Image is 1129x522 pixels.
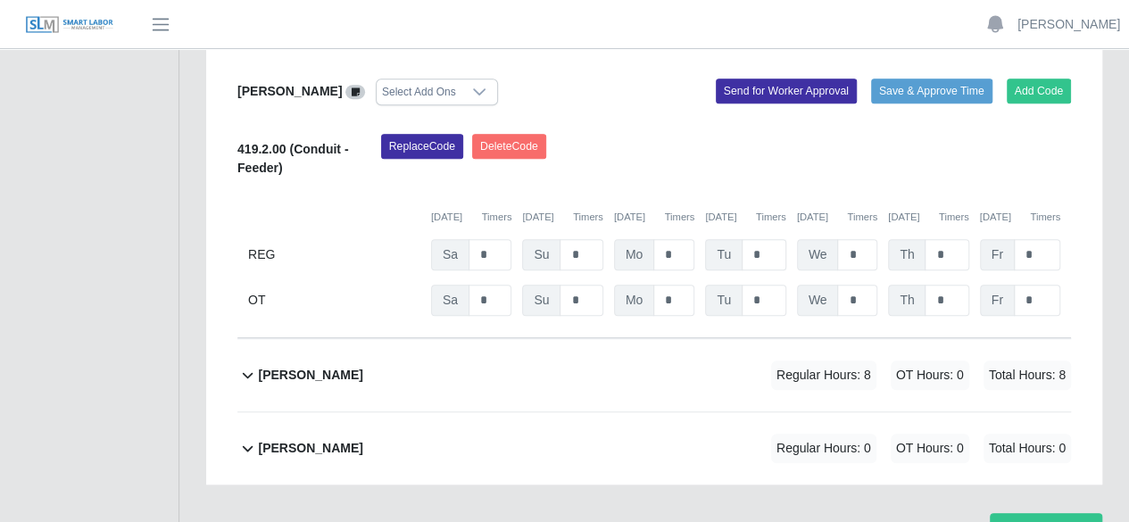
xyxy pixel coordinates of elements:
[797,239,839,270] span: We
[614,210,694,225] div: [DATE]
[939,210,969,225] button: Timers
[664,210,694,225] button: Timers
[472,134,546,159] button: DeleteCode
[1007,79,1072,104] button: Add Code
[888,239,926,270] span: Th
[980,285,1015,316] span: Fr
[716,79,857,104] button: Send for Worker Approval
[771,360,876,390] span: Regular Hours: 8
[237,84,342,98] b: [PERSON_NAME]
[377,79,461,104] div: Select Add Ons
[614,285,654,316] span: Mo
[980,210,1060,225] div: [DATE]
[984,434,1071,463] span: Total Hours: 0
[482,210,512,225] button: Timers
[25,15,114,35] img: SLM Logo
[522,285,560,316] span: Su
[258,439,362,458] b: [PERSON_NAME]
[980,239,1015,270] span: Fr
[984,360,1071,390] span: Total Hours: 8
[891,360,969,390] span: OT Hours: 0
[522,210,602,225] div: [DATE]
[248,285,420,316] div: OT
[431,285,469,316] span: Sa
[888,210,968,225] div: [DATE]
[756,210,786,225] button: Timers
[797,210,877,225] div: [DATE]
[614,239,654,270] span: Mo
[237,339,1071,411] button: [PERSON_NAME] Regular Hours: 8 OT Hours: 0 Total Hours: 8
[237,412,1071,485] button: [PERSON_NAME] Regular Hours: 0 OT Hours: 0 Total Hours: 0
[705,239,743,270] span: Tu
[847,210,877,225] button: Timers
[705,210,785,225] div: [DATE]
[888,285,926,316] span: Th
[1017,15,1120,34] a: [PERSON_NAME]
[871,79,992,104] button: Save & Approve Time
[431,239,469,270] span: Sa
[705,285,743,316] span: Tu
[381,134,463,159] button: ReplaceCode
[797,285,839,316] span: We
[431,210,511,225] div: [DATE]
[771,434,876,463] span: Regular Hours: 0
[237,142,348,175] b: 419.2.00 (Conduit - Feeder)
[248,239,420,270] div: REG
[258,366,362,385] b: [PERSON_NAME]
[1030,210,1060,225] button: Timers
[891,434,969,463] span: OT Hours: 0
[573,210,603,225] button: Timers
[345,84,365,98] a: View/Edit Notes
[522,239,560,270] span: Su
